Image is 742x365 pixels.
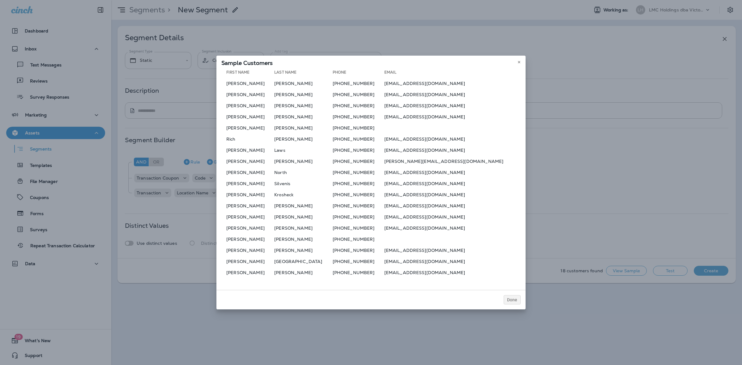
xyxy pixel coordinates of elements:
td: [EMAIL_ADDRESS][DOMAIN_NAME] [384,145,521,155]
td: Krosheck [274,190,332,200]
td: North [274,168,332,177]
th: Email [384,70,521,77]
td: [PERSON_NAME] [221,257,274,266]
td: [PERSON_NAME] [221,201,274,211]
td: [PHONE_NUMBER] [333,179,384,189]
td: [PHONE_NUMBER] [333,223,384,233]
th: First Name [221,70,274,77]
td: [EMAIL_ADDRESS][DOMAIN_NAME] [384,190,521,200]
td: [PHONE_NUMBER] [333,168,384,177]
td: [PERSON_NAME] [221,268,274,278]
td: [PHONE_NUMBER] [333,79,384,88]
td: [PHONE_NUMBER] [333,257,384,266]
td: [PERSON_NAME] [221,123,274,133]
td: [PHONE_NUMBER] [333,90,384,100]
td: [EMAIL_ADDRESS][DOMAIN_NAME] [384,134,521,144]
td: [PERSON_NAME] [221,168,274,177]
button: Done [504,295,521,304]
td: [PHONE_NUMBER] [333,268,384,278]
div: Sample Customers [216,56,526,69]
td: [PERSON_NAME] [274,245,332,255]
td: [PERSON_NAME] [221,112,274,122]
td: [PERSON_NAME] [221,101,274,111]
td: [PHONE_NUMBER] [333,234,384,244]
th: Last Name [274,70,332,77]
td: [PERSON_NAME] [274,156,332,166]
td: [PHONE_NUMBER] [333,145,384,155]
td: [PERSON_NAME] [221,190,274,200]
th: Phone [333,70,384,77]
td: [PERSON_NAME] [274,234,332,244]
td: [PERSON_NAME] [221,234,274,244]
td: [EMAIL_ADDRESS][DOMAIN_NAME] [384,212,521,222]
td: [PHONE_NUMBER] [333,201,384,211]
td: [PHONE_NUMBER] [333,212,384,222]
td: [EMAIL_ADDRESS][DOMAIN_NAME] [384,112,521,122]
td: Silvenis [274,179,332,189]
td: [PERSON_NAME] [274,201,332,211]
td: [PERSON_NAME] [221,90,274,100]
td: Laws [274,145,332,155]
td: [PERSON_NAME] [274,212,332,222]
td: [PHONE_NUMBER] [333,101,384,111]
td: [PERSON_NAME] [274,90,332,100]
td: [EMAIL_ADDRESS][DOMAIN_NAME] [384,101,521,111]
td: [PERSON_NAME] [274,223,332,233]
td: [PERSON_NAME] [221,245,274,255]
td: [PERSON_NAME] [221,79,274,88]
td: [PHONE_NUMBER] [333,245,384,255]
td: [EMAIL_ADDRESS][DOMAIN_NAME] [384,79,521,88]
td: Rich [221,134,274,144]
td: [EMAIL_ADDRESS][DOMAIN_NAME] [384,168,521,177]
td: [EMAIL_ADDRESS][DOMAIN_NAME] [384,223,521,233]
td: [EMAIL_ADDRESS][DOMAIN_NAME] [384,268,521,278]
td: [PERSON_NAME] [274,123,332,133]
td: [GEOGRAPHIC_DATA] [274,257,332,266]
td: [PERSON_NAME] [221,223,274,233]
span: Done [507,298,517,302]
td: [PERSON_NAME] [274,101,332,111]
td: [EMAIL_ADDRESS][DOMAIN_NAME] [384,257,521,266]
td: [PERSON_NAME] [274,79,332,88]
td: [PHONE_NUMBER] [333,156,384,166]
td: [PERSON_NAME] [221,212,274,222]
td: [PHONE_NUMBER] [333,123,384,133]
td: [PERSON_NAME] [221,145,274,155]
td: [PHONE_NUMBER] [333,112,384,122]
td: [PERSON_NAME] [274,112,332,122]
td: [PERSON_NAME] [274,134,332,144]
td: [PERSON_NAME][EMAIL_ADDRESS][DOMAIN_NAME] [384,156,521,166]
td: [EMAIL_ADDRESS][DOMAIN_NAME] [384,90,521,100]
td: [PERSON_NAME] [274,268,332,278]
td: [PHONE_NUMBER] [333,190,384,200]
td: [EMAIL_ADDRESS][DOMAIN_NAME] [384,245,521,255]
td: [PHONE_NUMBER] [333,134,384,144]
td: [PERSON_NAME] [221,156,274,166]
td: [EMAIL_ADDRESS][DOMAIN_NAME] [384,179,521,189]
td: [PERSON_NAME] [221,179,274,189]
td: [EMAIL_ADDRESS][DOMAIN_NAME] [384,201,521,211]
